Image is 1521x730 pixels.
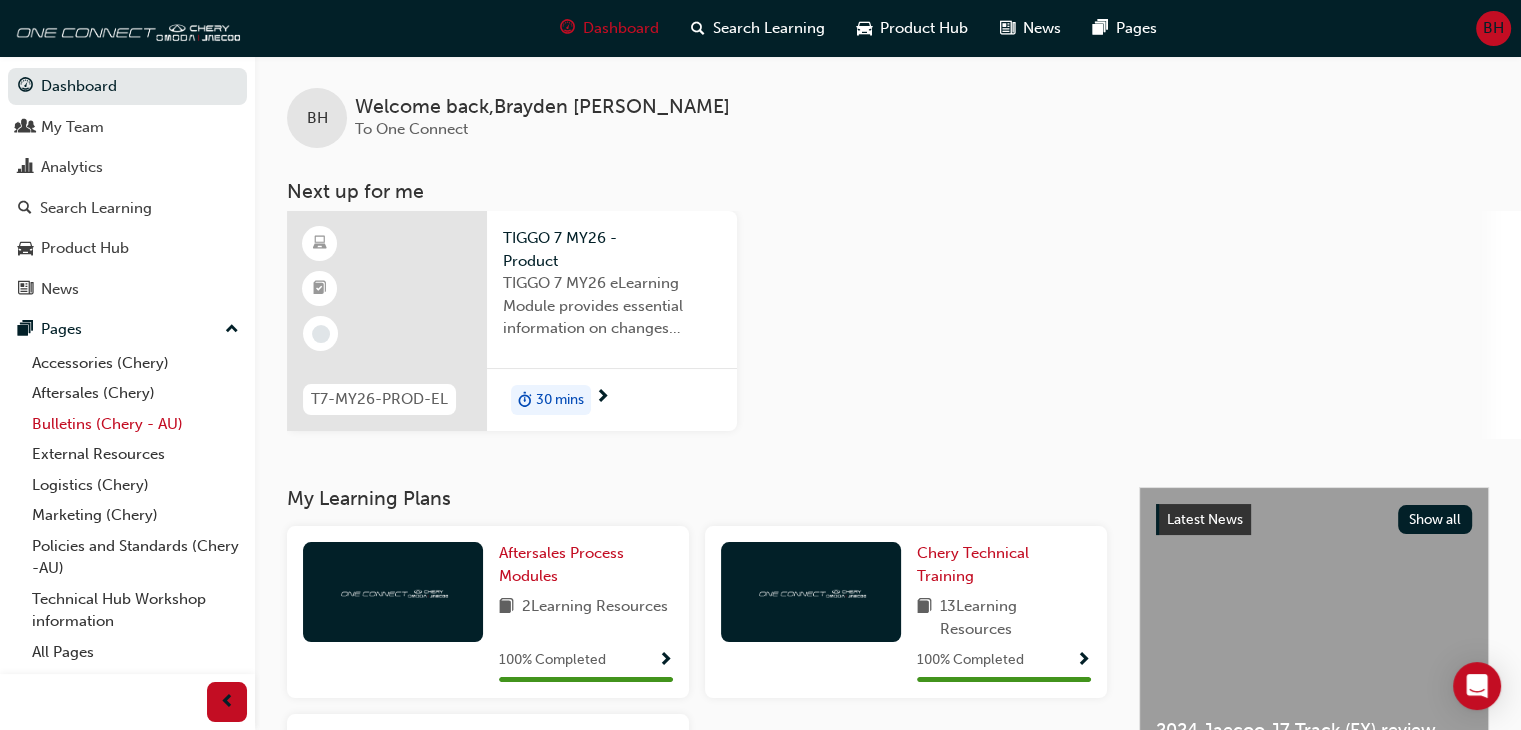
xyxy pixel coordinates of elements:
a: All Pages [24,637,247,668]
button: Pages [8,311,247,348]
button: DashboardMy TeamAnalyticsSearch LearningProduct HubNews [8,64,247,311]
span: To One Connect [355,120,468,138]
span: BH [307,107,328,130]
span: pages-icon [1093,16,1108,41]
span: 2 Learning Resources [522,595,668,620]
img: oneconnect [10,8,240,48]
span: guage-icon [18,78,33,96]
a: Accessories (Chery) [24,348,247,379]
span: Show Progress [658,652,673,670]
span: search-icon [18,200,32,218]
a: guage-iconDashboard [544,8,675,49]
h3: Next up for me [255,180,1521,203]
img: oneconnect [756,582,866,601]
img: oneconnect [338,582,448,601]
a: Latest NewsShow all [1156,504,1472,536]
a: Technical Hub Workshop information [24,584,247,637]
span: news-icon [1000,16,1015,41]
span: Welcome back , Brayden [PERSON_NAME] [355,96,730,119]
span: 100 % Completed [917,649,1024,672]
a: pages-iconPages [1077,8,1173,49]
a: news-iconNews [984,8,1077,49]
h3: My Learning Plans [287,487,1107,510]
div: Product Hub [41,237,129,260]
a: search-iconSearch Learning [675,8,841,49]
span: duration-icon [518,387,532,413]
span: Dashboard [583,17,659,40]
span: next-icon [595,389,610,407]
span: people-icon [18,119,33,137]
a: car-iconProduct Hub [841,8,984,49]
a: External Resources [24,439,247,470]
a: Aftersales (Chery) [24,378,247,409]
a: Policies and Standards (Chery -AU) [24,531,247,584]
span: 100 % Completed [499,649,606,672]
div: News [41,278,79,301]
div: Search Learning [40,197,152,220]
div: Analytics [41,156,103,179]
a: Search Learning [8,190,247,227]
a: T7-MY26-PROD-ELTIGGO 7 MY26 - ProductTIGGO 7 MY26 eLearning Module provides essential information... [287,211,737,431]
div: Open Intercom Messenger [1453,662,1501,710]
span: Latest News [1167,511,1243,528]
span: chart-icon [18,159,33,177]
a: Dashboard [8,68,247,105]
span: Product Hub [880,17,968,40]
span: car-icon [18,240,33,258]
span: TIGGO 7 MY26 eLearning Module provides essential information on changes introduced with the new M... [503,272,721,340]
a: Product Hub [8,230,247,267]
span: car-icon [857,16,872,41]
span: news-icon [18,281,33,299]
a: Chery Technical Training [917,542,1091,587]
span: Chery Technical Training [917,544,1029,585]
span: TIGGO 7 MY26 - Product [503,227,721,272]
span: pages-icon [18,321,33,339]
span: up-icon [225,317,239,343]
span: News [1023,17,1061,40]
a: Marketing (Chery) [24,500,247,531]
button: Show all [1398,505,1473,534]
span: book-icon [499,595,514,620]
span: Show Progress [1076,652,1091,670]
span: book-icon [917,595,932,640]
span: guage-icon [560,16,575,41]
button: BH [1476,11,1511,46]
span: prev-icon [220,690,235,715]
span: Search Learning [713,17,825,40]
span: search-icon [691,16,705,41]
div: Pages [41,318,82,341]
button: Show Progress [1076,648,1091,673]
a: Analytics [8,149,247,186]
span: booktick-icon [313,276,327,302]
span: learningResourceType_ELEARNING-icon [313,231,327,257]
span: T7-MY26-PROD-EL [311,388,448,411]
a: My Team [8,109,247,146]
span: Aftersales Process Modules [499,544,624,585]
span: 30 mins [536,389,584,412]
button: Show Progress [658,648,673,673]
span: Pages [1116,17,1157,40]
span: 13 Learning Resources [940,595,1091,640]
span: BH [1483,17,1504,40]
span: learningRecordVerb_NONE-icon [312,325,330,343]
a: Logistics (Chery) [24,470,247,501]
a: News [8,271,247,308]
a: Aftersales Process Modules [499,542,673,587]
a: Bulletins (Chery - AU) [24,409,247,440]
div: My Team [41,116,104,139]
